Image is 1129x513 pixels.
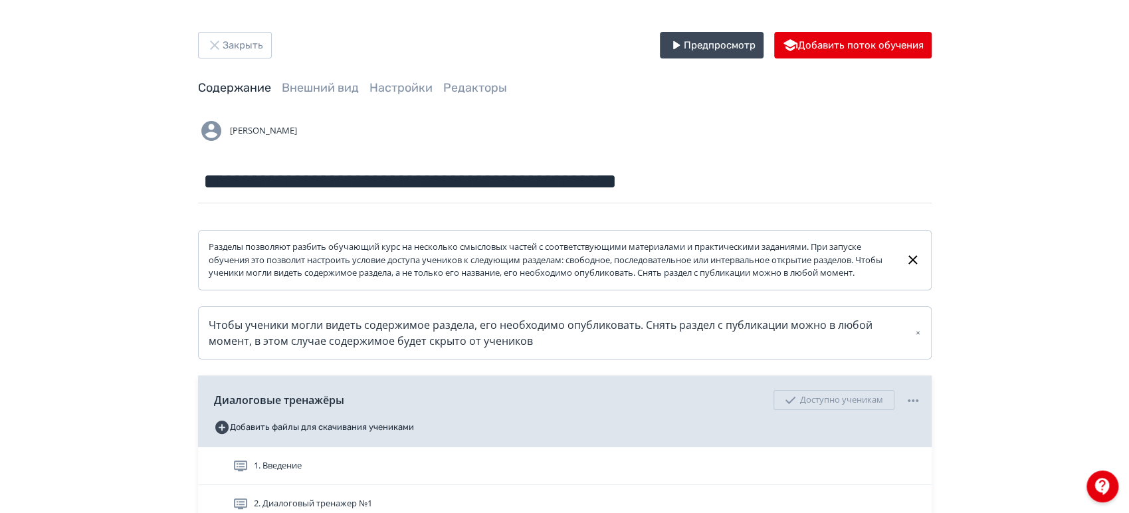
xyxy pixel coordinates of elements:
[254,497,372,510] span: 2. Диалоговый тренажер №1
[209,317,921,349] div: Чтобы ученики могли видеть содержимое раздела, его необходимо опубликовать. Снять раздел с публик...
[774,32,932,58] button: Добавить поток обучения
[660,32,764,58] button: Предпросмотр
[214,417,414,438] button: Добавить файлы для скачивания учениками
[198,447,932,485] div: 1. Введение
[254,459,302,472] span: 1. Введение
[369,80,433,95] a: Настройки
[214,392,344,408] span: Диалоговые тренажёры
[209,241,895,280] div: Разделы позволяют разбить обучающий курс на несколько смысловых частей с соответствующими материа...
[198,32,272,58] button: Закрыть
[230,124,297,138] span: [PERSON_NAME]
[443,80,507,95] a: Редакторы
[773,390,894,410] div: Доступно ученикам
[282,80,359,95] a: Внешний вид
[198,80,271,95] a: Содержание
